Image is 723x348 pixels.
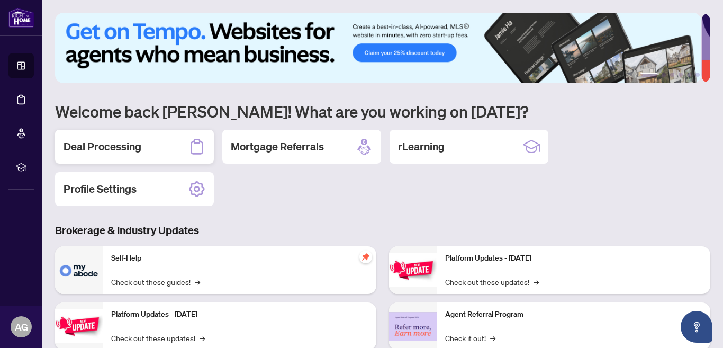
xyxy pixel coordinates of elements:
[8,8,34,28] img: logo
[398,139,445,154] h2: rLearning
[679,73,683,77] button: 4
[64,139,141,154] h2: Deal Processing
[445,253,702,264] p: Platform Updates - [DATE]
[111,253,368,264] p: Self-Help
[55,309,103,343] img: Platform Updates - September 16, 2025
[490,332,495,344] span: →
[55,101,710,121] h1: Welcome back [PERSON_NAME]! What are you working on [DATE]?
[55,223,710,238] h3: Brokerage & Industry Updates
[534,276,539,288] span: →
[670,73,674,77] button: 3
[15,319,28,334] span: AG
[445,276,539,288] a: Check out these updates!→
[55,246,103,294] img: Self-Help
[64,182,137,197] h2: Profile Settings
[389,253,437,287] img: Platform Updates - June 23, 2025
[681,311,712,343] button: Open asap
[389,312,437,341] img: Agent Referral Program
[200,332,205,344] span: →
[111,276,200,288] a: Check out these guides!→
[640,73,657,77] button: 1
[445,332,495,344] a: Check it out!→
[359,251,372,263] span: pushpin
[445,309,702,320] p: Agent Referral Program
[231,139,324,154] h2: Mortgage Referrals
[195,276,200,288] span: →
[111,332,205,344] a: Check out these updates!→
[111,309,368,320] p: Platform Updates - [DATE]
[662,73,666,77] button: 2
[695,73,700,77] button: 6
[55,13,701,83] img: Slide 0
[687,73,691,77] button: 5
